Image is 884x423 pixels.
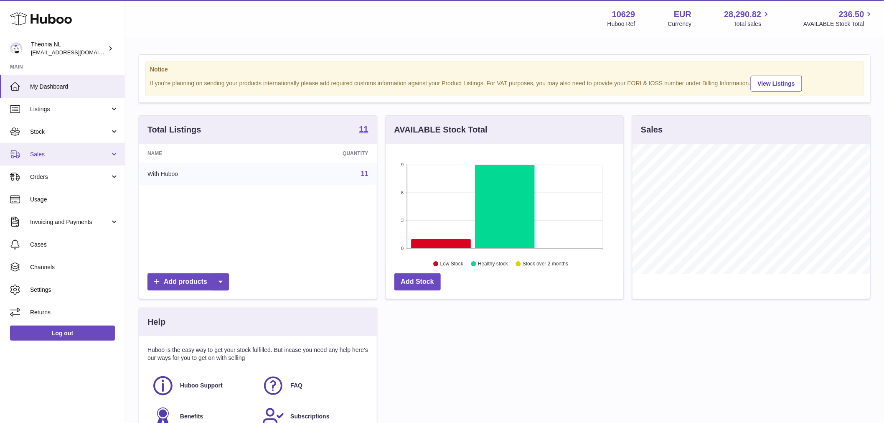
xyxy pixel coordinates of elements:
span: Channels [30,263,119,271]
a: View Listings [751,76,802,92]
span: [EMAIL_ADDRESS][DOMAIN_NAME] [31,49,123,56]
span: Returns [30,308,119,316]
h3: Total Listings [147,124,201,135]
td: With Huboo [139,163,264,185]
span: Benefits [180,413,203,420]
span: FAQ [290,382,302,390]
strong: 10629 [612,9,635,20]
text: 3 [401,218,404,223]
text: 6 [401,190,404,195]
span: Cases [30,241,119,249]
a: 28,290.82 Total sales [724,9,771,28]
span: Sales [30,150,110,158]
p: Huboo is the easy way to get your stock fulfilled. But incase you need any help here's our ways f... [147,346,368,362]
a: 236.50 AVAILABLE Stock Total [803,9,874,28]
span: 236.50 [839,9,864,20]
div: Theonia NL [31,41,106,56]
span: AVAILABLE Stock Total [803,20,874,28]
th: Name [139,144,264,163]
span: Usage [30,196,119,204]
a: Log out [10,326,115,341]
strong: EUR [674,9,691,20]
div: Huboo Ref [607,20,635,28]
span: Settings [30,286,119,294]
div: Currency [668,20,692,28]
text: Healthy stock [478,261,508,267]
span: My Dashboard [30,83,119,91]
a: Huboo Support [152,375,254,397]
text: Low Stock [440,261,464,267]
a: 11 [361,170,368,177]
span: Subscriptions [290,413,329,420]
span: Listings [30,105,110,113]
text: 9 [401,162,404,167]
th: Quantity [264,144,377,163]
span: Huboo Support [180,382,223,390]
span: Stock [30,128,110,136]
h3: Sales [641,124,663,135]
a: Add products [147,273,229,290]
strong: 11 [359,125,368,133]
text: Stock over 2 months [523,261,568,267]
span: Invoicing and Payments [30,218,110,226]
h3: Help [147,316,165,328]
img: info@wholesomegoods.eu [10,42,23,55]
div: If you're planning on sending your products internationally please add required customs informati... [150,74,859,92]
span: Orders [30,173,110,181]
strong: Notice [150,66,859,74]
a: 11 [359,125,368,135]
h3: AVAILABLE Stock Total [394,124,488,135]
span: 28,290.82 [724,9,761,20]
a: Add Stock [394,273,441,290]
text: 0 [401,246,404,251]
span: Total sales [734,20,771,28]
a: FAQ [262,375,364,397]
